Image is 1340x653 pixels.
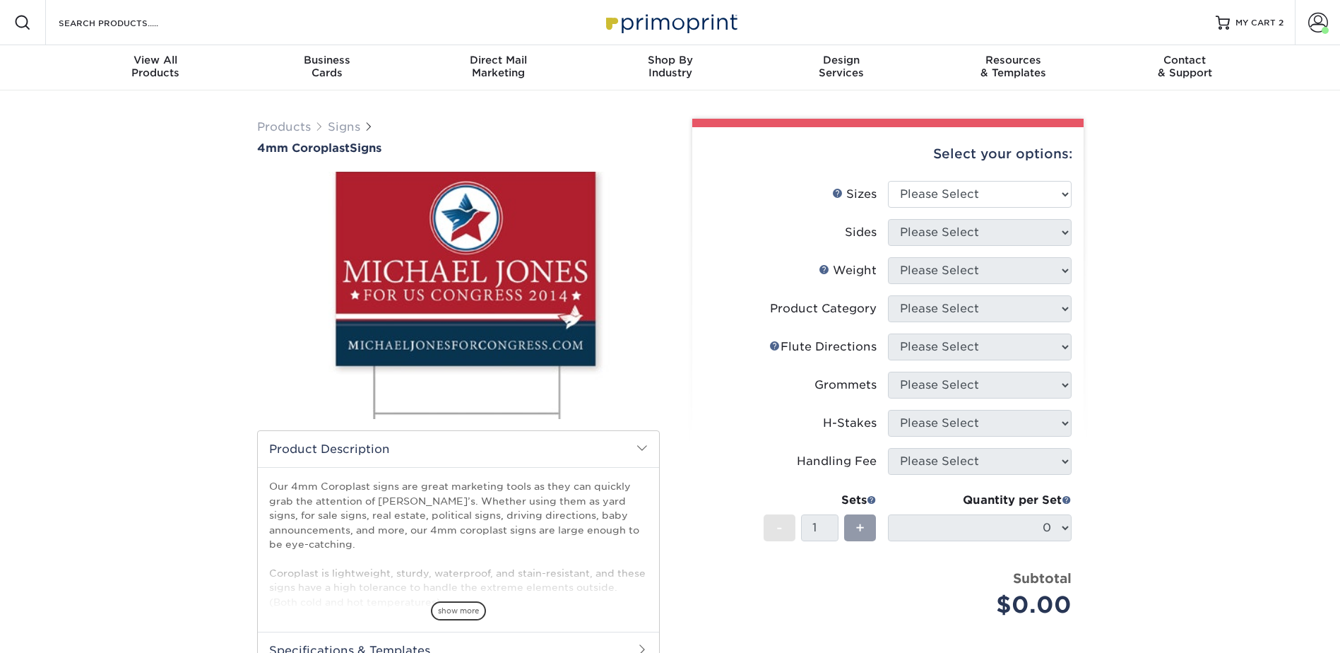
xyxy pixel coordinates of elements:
div: Marketing [413,54,584,79]
span: Business [241,54,413,66]
a: Products [257,120,311,134]
div: Flute Directions [769,339,877,355]
a: 4mm CoroplastSigns [257,141,660,155]
div: Sets [764,492,877,509]
div: & Templates [927,54,1099,79]
div: Sizes [832,186,877,203]
span: Design [756,54,927,66]
img: 4mm Coroplast 01 [257,156,660,435]
a: Resources& Templates [927,45,1099,90]
a: Contact& Support [1099,45,1271,90]
a: Signs [328,120,360,134]
strong: Subtotal [1013,570,1072,586]
span: View All [70,54,242,66]
span: 4mm Coroplast [257,141,350,155]
h2: Product Description [258,431,659,467]
span: show more [431,601,486,620]
div: Cards [241,54,413,79]
div: Select your options: [704,127,1072,181]
span: 2 [1279,18,1283,28]
span: Direct Mail [413,54,584,66]
div: Products [70,54,242,79]
div: & Support [1099,54,1271,79]
span: Resources [927,54,1099,66]
span: MY CART [1235,17,1276,29]
input: SEARCH PRODUCTS..... [57,14,195,31]
span: - [776,517,783,539]
div: $0.00 [899,588,1072,622]
div: Grommets [814,377,877,394]
div: Industry [584,54,756,79]
div: Quantity per Set [888,492,1072,509]
a: View AllProducts [70,45,242,90]
div: Sides [845,224,877,241]
div: Weight [819,262,877,279]
span: Shop By [584,54,756,66]
a: Shop ByIndustry [584,45,756,90]
div: H-Stakes [823,415,877,432]
span: Contact [1099,54,1271,66]
h1: Signs [257,141,660,155]
a: BusinessCards [241,45,413,90]
span: + [855,517,865,539]
div: Product Category [770,300,877,317]
img: Primoprint [600,7,741,37]
div: Handling Fee [797,453,877,470]
a: Direct MailMarketing [413,45,584,90]
a: DesignServices [756,45,927,90]
div: Services [756,54,927,79]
